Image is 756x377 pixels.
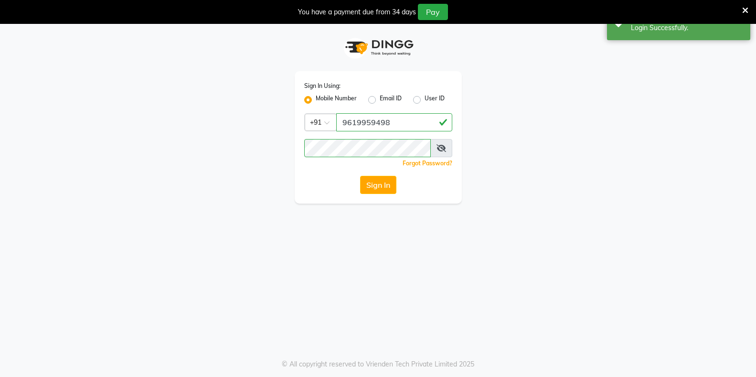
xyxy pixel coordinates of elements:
[403,160,452,167] a: Forgot Password?
[631,23,743,33] div: Login Successfully.
[380,94,402,106] label: Email ID
[425,94,445,106] label: User ID
[316,94,357,106] label: Mobile Number
[298,7,416,17] div: You have a payment due from 34 days
[304,139,431,157] input: Username
[360,176,396,194] button: Sign In
[336,113,452,131] input: Username
[304,82,341,90] label: Sign In Using:
[340,33,416,62] img: logo1.svg
[418,4,448,20] button: Pay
